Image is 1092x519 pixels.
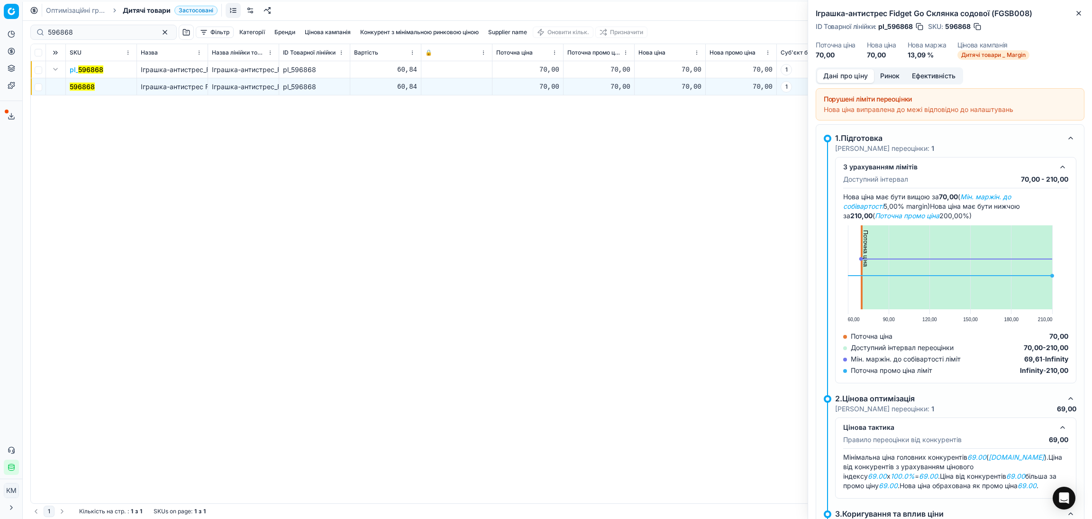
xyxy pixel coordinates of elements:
[174,6,218,15] span: Застосовані
[874,69,906,83] button: Ринок
[48,28,152,37] input: Пошук по SKU або назві
[1053,487,1075,510] div: Open Intercom Messenger
[816,23,876,30] span: ID Товарної лінійки :
[301,27,355,38] button: Цінова кампанія
[931,405,934,413] strong: 1
[70,83,95,91] mark: 596868
[1024,355,1042,363] strong: 69,61
[141,65,332,74] span: Іграшка-антистрес_Fidget_Go_Склянка_содової_(FGSB008)
[533,27,593,38] button: Оновити кільк.
[879,482,898,490] em: 69.00
[862,230,869,267] text: Поточна ціна
[848,317,860,322] text: 60,00
[824,94,1076,104] div: Порушені ліміти переоцінки
[781,49,825,56] span: Суб'єкт бізнесу
[595,27,647,38] button: Призначити
[131,508,133,515] strong: 1
[354,82,417,92] div: 60,84
[919,472,938,480] em: 69.00
[843,343,954,352] div: Доступний інтервал переоцінки
[1004,317,1019,322] text: 180,00
[283,49,336,56] span: ID Товарної лінійки
[1046,343,1068,352] strong: 210,00
[1020,366,1043,374] strong: Infinity
[496,49,533,56] span: Поточна ціна
[354,65,417,74] div: 60,84
[638,49,665,56] span: Нова ціна
[135,508,138,515] strong: з
[843,453,1048,461] span: Мінімальна ціна головних конкурентів ( ).
[50,47,61,58] button: Expand all
[123,6,171,15] span: Дитячі товари
[867,50,896,60] dd: 70,00
[816,50,855,60] dd: 70,00
[140,508,142,515] strong: 1
[567,65,630,74] div: 70,00
[79,508,142,515] div: :
[1057,404,1076,414] p: 69,00
[56,506,68,517] button: Go to next page
[212,82,275,92] div: Іграшка-антистрес_Fidget_Go_Склянка_содової_(FGSB008)
[46,6,107,15] a: Оптимізаційні групи
[1020,366,1068,375] div: -
[843,435,962,445] p: Правило переоцінки від конкурентів
[154,508,192,515] span: SKUs on page :
[939,193,958,201] strong: 70,00
[843,162,1053,172] div: З урахуванням лімітів
[46,6,218,15] nav: breadcrumb
[567,82,630,92] div: 70,00
[271,27,299,38] button: Бренди
[141,83,328,91] span: Іграшка-антистрес Fidget Go Склянка содової (FGSB008)
[70,65,103,74] button: pl_596868
[908,42,946,48] dt: Нова маржа
[1018,482,1037,490] em: 69.00
[123,6,218,15] span: Дитячі товариЗастосовані
[843,354,961,364] div: Мін. маржін. до собівартості ліміт
[875,212,939,220] em: Поточна промо ціна
[1045,355,1068,363] strong: Infinity
[906,69,962,83] button: Ефективність
[141,49,158,56] span: Назва
[70,49,82,56] span: SKU
[1049,435,1068,445] p: 69,00
[1006,472,1025,480] em: 69.00
[891,472,915,480] em: 100.0%
[638,65,701,74] div: 70,00
[817,69,874,83] button: Дані про ціну
[835,393,1061,404] div: 2.Цінова оптимізація
[816,42,855,48] dt: Поточна ціна
[70,82,95,92] button: 596868
[781,81,792,93] span: 1
[883,317,895,322] text: 90,00
[868,472,887,480] em: 69.00
[908,50,946,60] dd: 13,09 %
[484,27,531,38] button: Supplier name
[931,144,934,152] strong: 1
[963,317,978,322] text: 150,00
[867,42,896,48] dt: Нова ціна
[710,82,773,92] div: 70,00
[78,65,103,74] mark: 596868
[850,212,873,220] strong: 210,00
[843,453,1062,480] span: Ціна від конкурентів з урахуванням цінового індексу x = .
[496,82,559,92] div: 70,00
[835,404,934,414] p: [PERSON_NAME] переоцінки:
[957,42,1029,48] dt: Цінова кампанія
[354,49,378,56] span: Вартість
[835,144,934,153] p: [PERSON_NAME] переоцінки:
[900,482,1038,490] span: Нова ціна обрахована як промо ціна .
[1024,343,1046,352] strong: 70,00 -
[44,506,55,517] button: 1
[843,366,932,375] div: Поточна промо ціна ліміт
[4,483,19,498] button: КM
[496,65,559,74] div: 70,00
[196,27,234,38] button: Фільтр
[212,65,275,74] div: Іграшка-антистрес_Fidget_Go_Склянка_содової_(FGSB008)
[989,453,1044,461] em: [DOMAIN_NAME]
[212,49,265,56] span: Назва лінійки товарів
[843,202,1020,220] span: Нова ціна має бути нижчою за ( 200,00%)
[710,49,755,56] span: Нова промо ціна
[1024,354,1068,364] div: -
[425,49,432,56] span: 🔒
[824,105,1076,114] div: Нова ціна виправлена до межі відповідно до налаштувань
